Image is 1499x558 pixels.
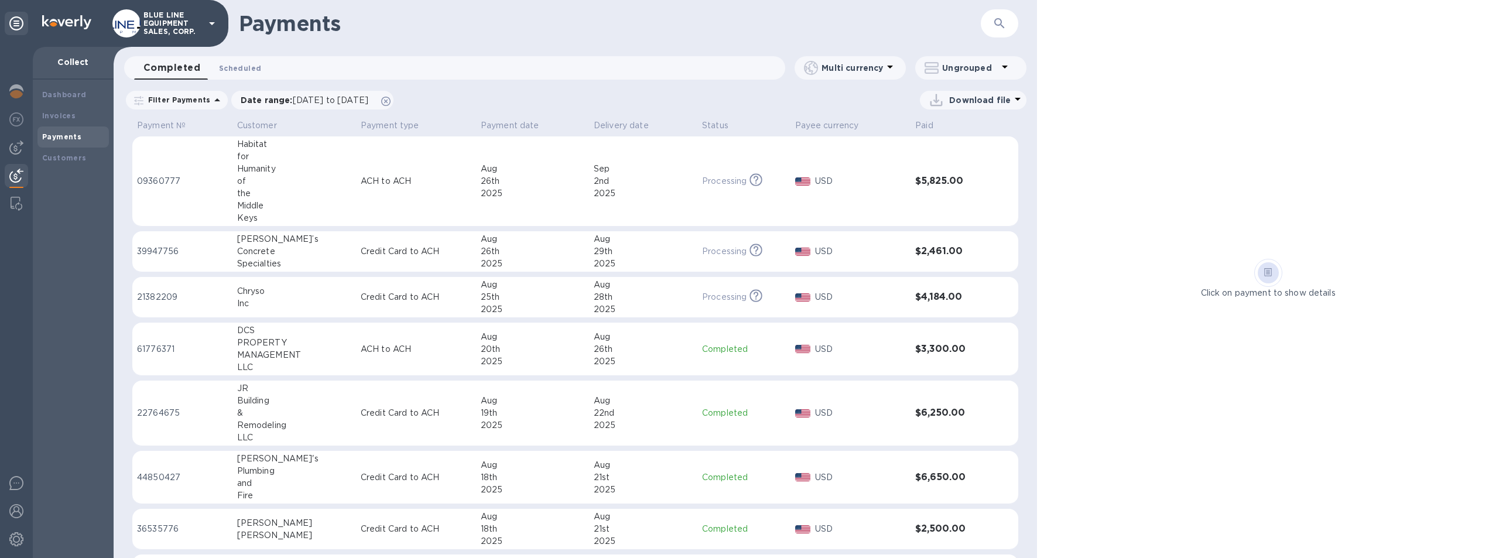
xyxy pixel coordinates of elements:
h3: $6,250.00 [915,408,988,419]
div: LLC [237,432,351,444]
img: USD [795,345,811,353]
div: LLC [237,361,351,374]
div: MANAGEMENT [237,349,351,361]
div: 21st [594,471,693,484]
span: [DATE] to [DATE] [293,95,368,105]
img: USD [795,473,811,481]
p: ACH to ACH [361,343,471,355]
p: 22764675 [137,407,228,419]
p: Credit Card to ACH [361,471,471,484]
div: 26th [594,343,693,355]
p: Paid [915,119,933,132]
p: ACH to ACH [361,175,471,187]
img: Foreign exchange [9,112,23,126]
h3: $3,300.00 [915,344,988,355]
div: Aug [594,395,693,407]
div: 2025 [594,419,693,432]
p: Filter Payments [143,95,210,105]
div: 26th [481,245,584,258]
div: 2025 [481,419,584,432]
p: Ungrouped [942,62,998,74]
h3: $2,461.00 [915,246,988,257]
div: Aug [594,511,693,523]
p: USD [815,471,906,484]
p: Credit Card to ACH [361,291,471,303]
h3: $6,650.00 [915,472,988,483]
div: 25th [481,291,584,303]
div: Aug [594,233,693,245]
span: Status [702,119,744,132]
p: Processing [702,291,747,303]
div: Inc [237,297,351,310]
div: 2025 [594,484,693,496]
div: 2025 [481,187,584,200]
span: Payment № [137,119,201,132]
div: Plumbing [237,465,351,477]
p: Credit Card to ACH [361,407,471,419]
div: 18th [481,471,584,484]
span: Payee currency [795,119,874,132]
div: DCS [237,324,351,337]
div: 2025 [481,484,584,496]
p: Status [702,119,728,132]
p: USD [815,523,906,535]
div: Aug [481,279,584,291]
div: 2025 [594,187,693,200]
span: Payment date [481,119,555,132]
div: 29th [594,245,693,258]
div: 2025 [594,258,693,270]
img: USD [795,177,811,186]
p: Payment type [361,119,419,132]
div: 2025 [481,355,584,368]
p: Date range : [241,94,374,106]
p: Delivery date [594,119,649,132]
img: USD [795,293,811,302]
h3: $5,825.00 [915,176,988,187]
div: Aug [594,279,693,291]
div: 2025 [481,258,584,270]
b: Dashboard [42,90,87,99]
p: USD [815,245,906,258]
div: 28th [594,291,693,303]
span: Scheduled [219,62,261,74]
p: Processing [702,245,747,258]
div: [PERSON_NAME] [237,517,351,529]
p: Completed [702,523,786,535]
div: 2025 [594,303,693,316]
p: USD [815,175,906,187]
div: Aug [594,459,693,471]
p: 09360777 [137,175,228,187]
div: and [237,477,351,489]
p: Completed [702,407,786,419]
p: Payment № [137,119,186,132]
div: 20th [481,343,584,355]
div: of [237,175,351,187]
div: Building [237,395,351,407]
b: Payments [42,132,81,141]
div: [PERSON_NAME]’s [237,233,351,245]
p: Payee currency [795,119,859,132]
p: Download file [949,94,1011,106]
div: Aug [481,459,584,471]
div: Humanity [237,163,351,175]
div: Date range:[DATE] to [DATE] [231,91,393,109]
div: Middle [237,200,351,212]
h3: $4,184.00 [915,292,988,303]
p: 36535776 [137,523,228,535]
div: JR [237,382,351,395]
p: Collect [42,56,104,68]
div: 26th [481,175,584,187]
h1: Payments [239,11,863,36]
p: USD [815,343,906,355]
p: 21382209 [137,291,228,303]
div: 22nd [594,407,693,419]
div: Aug [481,331,584,343]
div: Concrete [237,245,351,258]
div: 18th [481,523,584,535]
h3: $2,500.00 [915,523,988,535]
div: 2nd [594,175,693,187]
p: USD [815,407,906,419]
div: Aug [481,511,584,523]
span: Delivery date [594,119,664,132]
div: [PERSON_NAME]'s [237,453,351,465]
